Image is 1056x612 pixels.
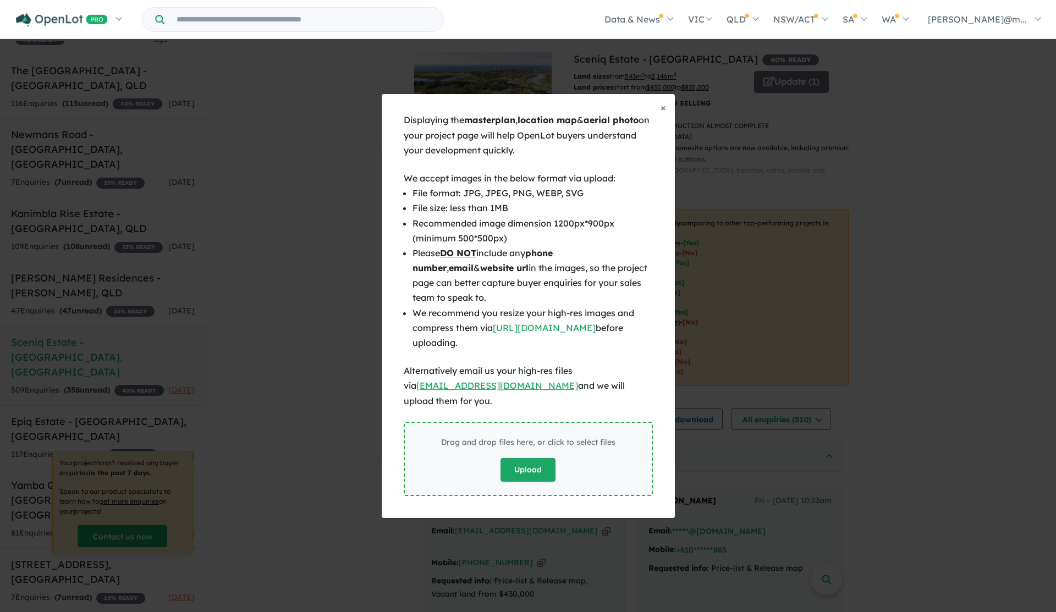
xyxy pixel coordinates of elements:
input: Try estate name, suburb, builder or developer [167,8,441,31]
img: Openlot PRO Logo White [16,13,108,27]
div: Displaying the , & on your project page will help OpenLot buyers understand your development quic... [404,113,653,158]
div: We accept images in the below format via upload: [404,171,653,186]
button: Upload [501,458,555,482]
b: location map [518,114,577,125]
li: File size: less than 1MB [413,201,653,216]
a: [URL][DOMAIN_NAME] [493,322,596,333]
b: email [449,262,474,273]
u: DO NOT [440,247,476,258]
span: × [661,101,666,114]
a: [EMAIL_ADDRESS][DOMAIN_NAME] [416,380,578,391]
b: aerial photo [584,114,639,125]
div: Drag and drop files here, or click to select files [441,436,615,449]
b: masterplan [464,114,515,125]
li: File format: JPG, JPEG, PNG, WEBP, SVG [413,186,653,201]
span: [PERSON_NAME]@m... [928,14,1027,25]
b: website url [480,262,529,273]
li: We recommend you resize your high-res images and compress them via before uploading. [413,306,653,351]
div: Alternatively email us your high-res files via and we will upload them for you. [404,363,653,409]
li: Recommended image dimension 1200px*900px (minimum 500*500px) [413,216,653,246]
li: Please include any , & in the images, so the project page can better capture buyer enquiries for ... [413,246,653,306]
